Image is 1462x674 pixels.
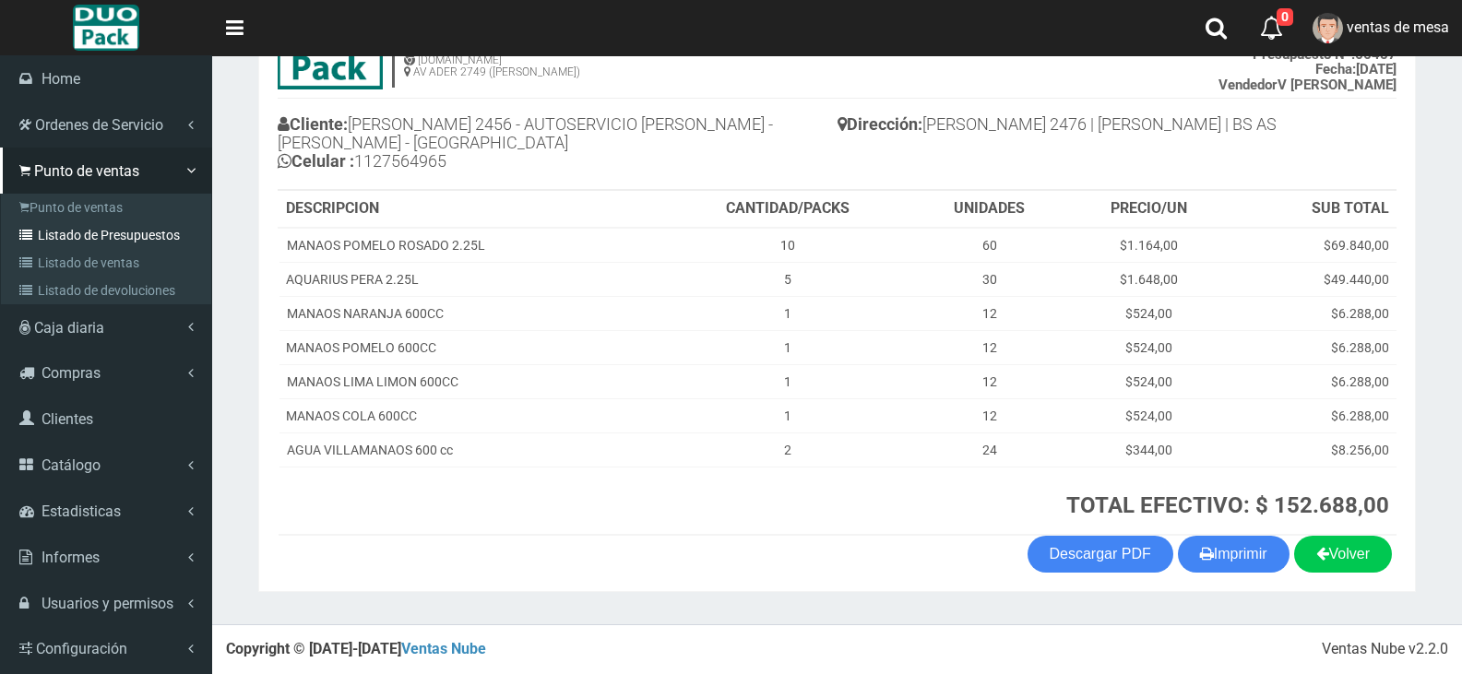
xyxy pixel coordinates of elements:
strong: Copyright © [DATE]-[DATE] [226,640,486,657]
td: MANAOS POMELO ROSADO 2.25L [279,228,663,263]
td: MANAOS COLA 600CC [279,398,663,432]
b: [DATE] [1315,61,1397,77]
th: SUB TOTAL [1230,191,1397,228]
td: 10 [663,228,912,263]
h4: [PERSON_NAME] 2456 - AUTOSERVICIO [PERSON_NAME] - [PERSON_NAME] - [GEOGRAPHIC_DATA] 1127564965 [278,111,838,179]
td: $6.288,00 [1230,398,1397,432]
td: $1.164,00 [1066,228,1230,263]
span: Caja diaria [34,319,104,337]
span: Punto de ventas [34,162,139,180]
td: $344,00 [1066,432,1230,467]
a: Listado de ventas [6,249,211,277]
td: 12 [912,398,1066,432]
td: 2 [663,432,912,467]
span: Informes [42,549,100,566]
td: 1 [663,398,912,432]
td: 1 [663,296,912,330]
a: Punto de ventas [6,194,211,221]
td: 12 [912,364,1066,398]
td: $8.256,00 [1230,432,1397,467]
h4: [PERSON_NAME] 2476 | [PERSON_NAME] | BS AS [838,111,1397,143]
td: $524,00 [1066,296,1230,330]
strong: Fecha: [1315,61,1356,77]
td: 24 [912,432,1066,467]
td: AGUA VILLAMANAOS 600 cc [279,432,663,467]
b: Celular : [278,151,354,171]
td: 1 [663,364,912,398]
b: V [PERSON_NAME] [1218,77,1397,93]
td: MANAOS POMELO 600CC [279,330,663,364]
a: Ventas Nube [401,640,486,657]
a: Listado de devoluciones [6,277,211,304]
td: 12 [912,330,1066,364]
strong: Vendedor [1218,77,1278,93]
td: 1 [663,330,912,364]
th: UNIDADES [912,191,1066,228]
span: Ordenes de Servicio [35,116,163,134]
span: Home [42,70,80,88]
a: Descargar PDF [1028,536,1173,573]
td: $6.288,00 [1230,364,1397,398]
img: User Image [1313,13,1343,43]
td: $6.288,00 [1230,330,1397,364]
button: Imprimir [1178,536,1290,573]
td: $524,00 [1066,398,1230,432]
span: Estadisticas [42,503,121,520]
h6: [DOMAIN_NAME] AV ADER 2749 ([PERSON_NAME]) [404,54,580,78]
td: $1.648,00 [1066,262,1230,296]
th: DESCRIPCION [279,191,663,228]
a: Listado de Presupuestos [6,221,211,249]
td: AQUARIUS PERA 2.25L [279,262,663,296]
b: Dirección: [838,114,922,134]
td: 5 [663,262,912,296]
a: Volver [1294,536,1392,573]
span: Clientes [42,410,93,428]
span: 0 [1277,8,1293,26]
img: Logo grande [73,5,138,51]
td: $524,00 [1066,330,1230,364]
td: 60 [912,228,1066,263]
th: CANTIDAD/PACKS [663,191,912,228]
td: $69.840,00 [1230,228,1397,263]
td: $49.440,00 [1230,262,1397,296]
div: Ventas Nube v2.2.0 [1322,639,1448,660]
strong: TOTAL EFECTIVO: $ 152.688,00 [1066,492,1389,518]
span: Compras [42,364,101,382]
span: Usuarios y permisos [42,595,173,612]
span: Catálogo [42,456,101,474]
td: MANAOS NARANJA 600CC [279,296,663,330]
td: MANAOS LIMA LIMON 600CC [279,364,663,398]
span: ventas de mesa [1347,18,1449,36]
td: $6.288,00 [1230,296,1397,330]
td: $524,00 [1066,364,1230,398]
td: 30 [912,262,1066,296]
th: PRECIO/UN [1066,191,1230,228]
td: 12 [912,296,1066,330]
b: Cliente: [278,114,348,134]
